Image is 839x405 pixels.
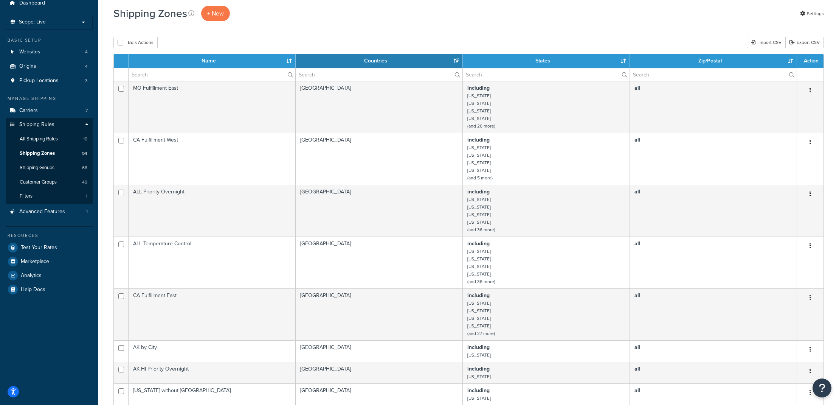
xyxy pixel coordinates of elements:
span: Shipping Rules [19,121,54,128]
a: Marketplace [6,255,93,268]
td: [GEOGRAPHIC_DATA] [296,133,463,185]
li: Carriers [6,104,93,118]
td: CA Fulfillment West [129,133,296,185]
li: Websites [6,45,93,59]
li: Pickup Locations [6,74,93,88]
small: [US_STATE] [467,395,491,402]
div: Import CSV [747,37,785,48]
small: [US_STATE] [467,219,491,226]
li: Shipping Groups [6,161,93,175]
span: All Shipping Rules [20,136,58,142]
th: Name: activate to sort column ascending [129,54,296,68]
a: Settings [800,8,824,19]
span: Marketplace [21,259,49,265]
b: including [467,188,490,196]
span: 4 [85,63,88,70]
small: [US_STATE] [467,196,491,203]
a: All Shipping Rules 10 [6,132,93,146]
td: AK HI Priority Overnight [129,362,296,383]
b: all [634,343,640,351]
b: all [634,136,640,144]
a: Advanced Features 1 [6,205,93,219]
th: Action [797,54,823,68]
small: (and 26 more) [467,123,495,129]
a: Origins 4 [6,59,93,73]
a: Websites 4 [6,45,93,59]
small: [US_STATE] [467,352,491,358]
li: Origins [6,59,93,73]
small: [US_STATE] [467,211,491,218]
a: Filters 1 [6,189,93,203]
td: [GEOGRAPHIC_DATA] [296,237,463,288]
span: 68 [82,165,87,171]
a: Carriers 7 [6,104,93,118]
span: Analytics [21,273,42,279]
a: Shipping Zones 54 [6,146,93,160]
div: Manage Shipping [6,95,93,102]
b: including [467,84,490,92]
small: (and 36 more) [467,278,495,285]
a: Shipping Groups 68 [6,161,93,175]
small: [US_STATE] [467,152,491,159]
td: [GEOGRAPHIC_DATA] [296,340,463,362]
small: [US_STATE] [467,271,491,277]
small: [US_STATE] [467,167,491,174]
b: including [467,365,490,373]
span: 54 [82,150,87,157]
b: all [634,84,640,92]
a: Test Your Rates [6,241,93,254]
span: Scope: Live [19,19,46,25]
a: Shipping Rules [6,118,93,132]
span: 7 [85,107,88,114]
td: ALL Priority Overnight [129,185,296,237]
small: [US_STATE] [467,255,491,262]
button: Bulk Actions [113,37,158,48]
span: Carriers [19,107,38,114]
span: Help Docs [21,287,45,293]
a: Help Docs [6,283,93,296]
b: including [467,343,490,351]
b: including [467,386,490,394]
td: [US_STATE] without [GEOGRAPHIC_DATA] [129,383,296,405]
td: [GEOGRAPHIC_DATA] [296,383,463,405]
b: all [634,386,640,394]
td: CA Fulfillment East [129,288,296,340]
small: [US_STATE] [467,115,491,122]
span: 10 [83,136,87,142]
td: [GEOGRAPHIC_DATA] [296,288,463,340]
th: Zip/Postal: activate to sort column ascending [630,54,797,68]
li: Shipping Rules [6,118,93,204]
td: AK by City [129,340,296,362]
li: Filters [6,189,93,203]
a: Customer Groups 49 [6,175,93,189]
b: including [467,240,490,248]
li: Advanced Features [6,205,93,219]
small: [US_STATE] [467,100,491,107]
small: [US_STATE] [467,144,491,151]
b: including [467,136,490,144]
span: 1 [86,209,88,215]
li: All Shipping Rules [6,132,93,146]
small: [US_STATE] [467,315,491,322]
li: Analytics [6,269,93,282]
span: + New [207,9,224,18]
span: 3 [85,78,88,84]
small: [US_STATE] [467,107,491,114]
th: Countries: activate to sort column ascending [296,54,463,68]
td: [GEOGRAPHIC_DATA] [296,81,463,133]
small: [US_STATE] [467,263,491,270]
span: Origins [19,63,36,70]
b: including [467,291,490,299]
span: Customer Groups [20,179,57,185]
li: Shipping Zones [6,146,93,160]
div: Basic Setup [6,37,93,44]
span: 49 [82,179,87,185]
th: States: activate to sort column ascending [463,54,630,68]
input: Search [296,68,462,81]
small: [US_STATE] [467,159,491,166]
b: all [634,365,640,373]
b: all [634,188,640,196]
